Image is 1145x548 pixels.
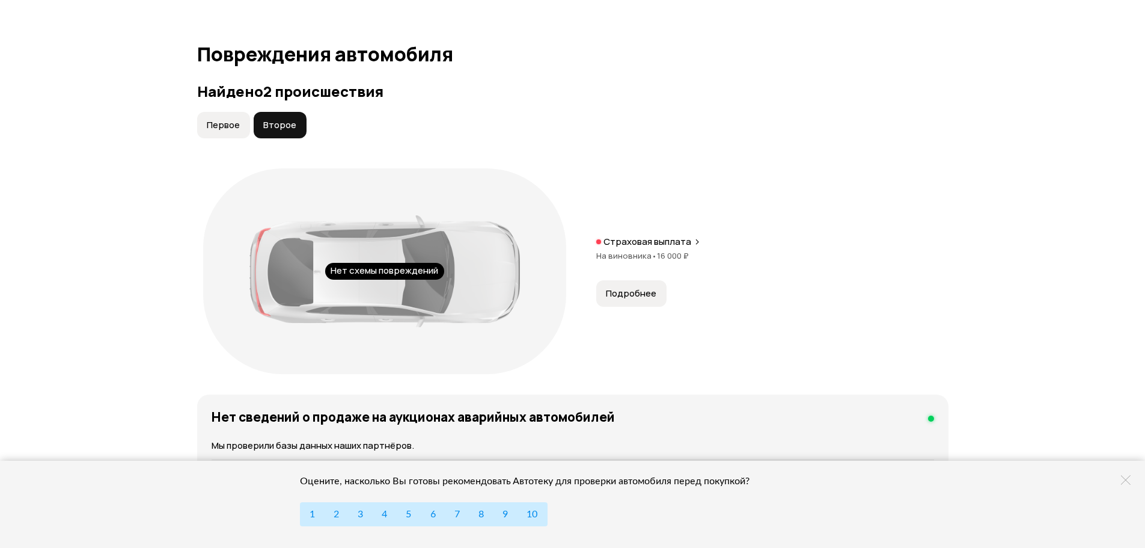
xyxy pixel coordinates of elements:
[606,288,656,300] span: Подробнее
[197,112,250,138] button: Первое
[596,280,667,307] button: Подробнее
[469,502,493,526] button: 8
[493,502,518,526] button: 9
[421,502,445,526] button: 6
[310,510,315,519] span: 1
[396,502,421,526] button: 5
[212,409,615,425] h4: Нет сведений о продаже на аукционах аварийных автомобилей
[372,502,397,526] button: 4
[382,510,387,519] span: 4
[454,510,460,519] span: 7
[300,475,766,487] div: Оцените, насколько Вы готовы рекомендовать Автотеку для проверки автомобиля перед покупкой?
[517,502,547,526] button: 10
[596,250,657,261] span: На виновника
[478,510,484,519] span: 8
[406,510,411,519] span: 5
[334,510,339,519] span: 2
[445,502,469,526] button: 7
[652,250,657,261] span: •
[325,263,444,280] div: Нет схемы повреждений
[348,502,373,526] button: 3
[430,510,436,519] span: 6
[527,510,537,519] span: 10
[657,250,689,261] span: 16 000 ₽
[603,236,691,248] p: Страховая выплата
[324,502,349,526] button: 2
[212,439,934,452] p: Мы проверили базы данных наших партнёров.
[197,83,948,100] h3: Найдено 2 происшествия
[502,510,508,519] span: 9
[207,119,240,131] span: Первое
[254,112,307,138] button: Второе
[263,119,296,131] span: Второе
[358,510,363,519] span: 3
[197,43,948,65] h1: Повреждения автомобиля
[300,502,325,526] button: 1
